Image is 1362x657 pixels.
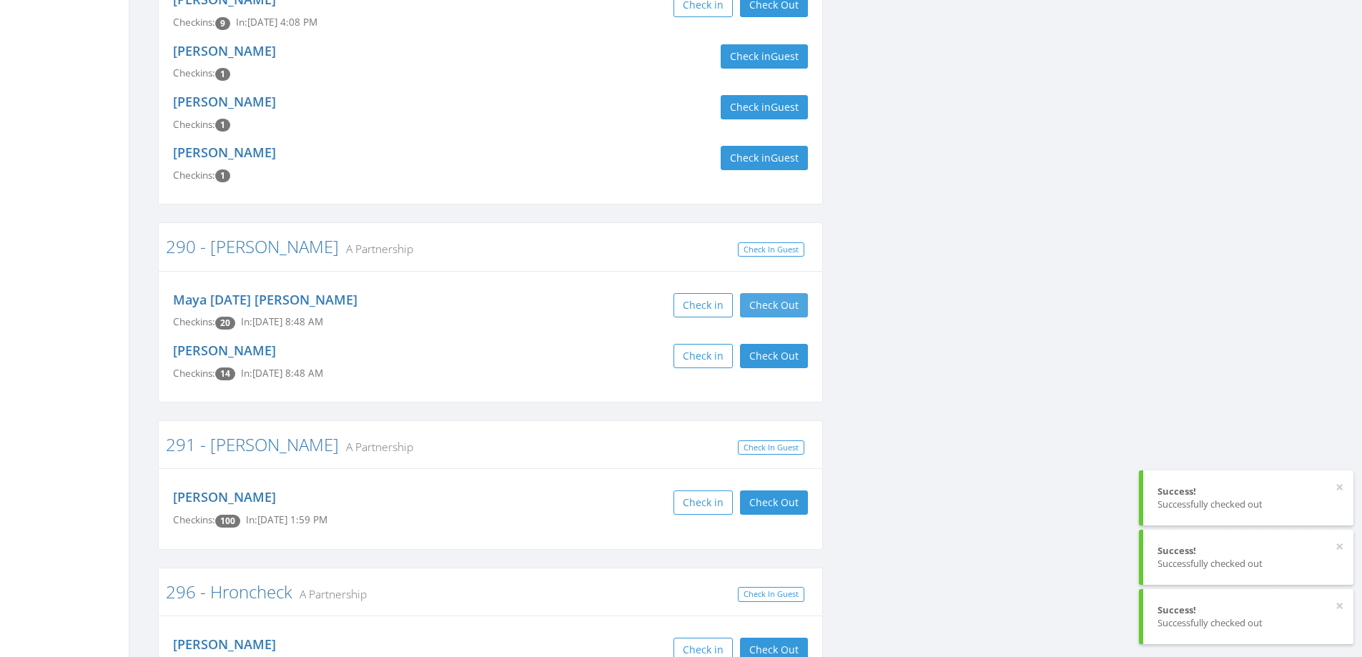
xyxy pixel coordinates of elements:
[1336,599,1343,613] button: ×
[173,42,276,59] a: [PERSON_NAME]
[339,439,413,455] small: A Partnership
[771,100,799,114] span: Guest
[173,66,215,79] span: Checkins:
[1336,540,1343,554] button: ×
[673,490,733,515] button: Check in
[173,342,276,359] a: [PERSON_NAME]
[771,49,799,63] span: Guest
[173,513,215,526] span: Checkins:
[166,580,292,603] a: 296 - Hroncheck
[1158,616,1339,630] div: Successfully checked out
[673,293,733,317] button: Check in
[740,344,808,368] button: Check Out
[246,513,327,526] span: In: [DATE] 1:59 PM
[173,488,276,505] a: [PERSON_NAME]
[173,16,215,29] span: Checkins:
[173,169,215,182] span: Checkins:
[1158,603,1339,617] div: Success!
[1158,544,1339,558] div: Success!
[215,169,230,182] span: Checkin count
[738,242,804,257] a: Check In Guest
[215,17,230,30] span: Checkin count
[740,293,808,317] button: Check Out
[1336,480,1343,495] button: ×
[166,234,339,258] a: 290 - [PERSON_NAME]
[721,95,808,119] button: Check inGuest
[673,344,733,368] button: Check in
[173,291,357,308] a: Maya [DATE] [PERSON_NAME]
[339,241,413,257] small: A Partnership
[215,515,240,528] span: Checkin count
[771,151,799,164] span: Guest
[215,367,235,380] span: Checkin count
[215,119,230,132] span: Checkin count
[721,146,808,170] button: Check inGuest
[1158,557,1339,570] div: Successfully checked out
[166,433,339,456] a: 291 - [PERSON_NAME]
[173,367,215,380] span: Checkins:
[241,315,323,328] span: In: [DATE] 8:48 AM
[241,367,323,380] span: In: [DATE] 8:48 AM
[738,440,804,455] a: Check In Guest
[740,490,808,515] button: Check Out
[215,68,230,81] span: Checkin count
[173,144,276,161] a: [PERSON_NAME]
[292,586,367,602] small: A Partnership
[173,93,276,110] a: [PERSON_NAME]
[1158,498,1339,511] div: Successfully checked out
[236,16,317,29] span: In: [DATE] 4:08 PM
[173,315,215,328] span: Checkins:
[173,636,276,653] a: [PERSON_NAME]
[215,317,235,330] span: Checkin count
[173,118,215,131] span: Checkins:
[1158,485,1339,498] div: Success!
[738,587,804,602] a: Check In Guest
[721,44,808,69] button: Check inGuest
